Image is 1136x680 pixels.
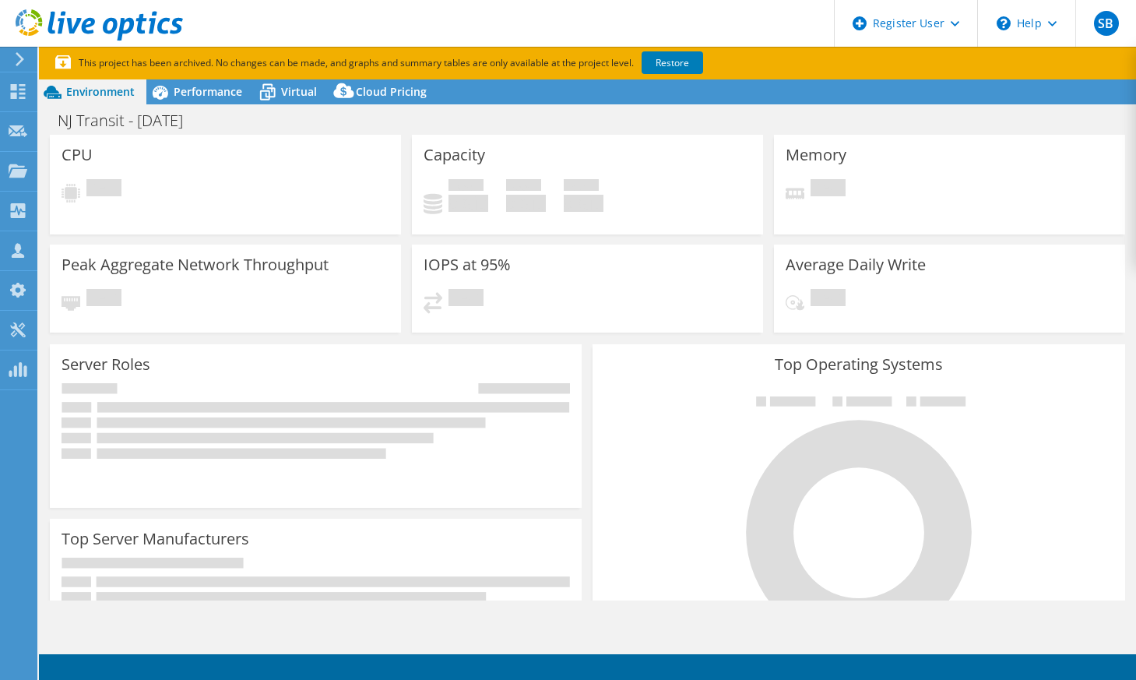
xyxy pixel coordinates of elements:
[564,195,603,212] h4: 0 GiB
[66,84,135,99] span: Environment
[51,112,207,129] h1: NJ Transit - [DATE]
[997,16,1011,30] svg: \n
[448,289,484,310] span: Pending
[811,179,846,200] span: Pending
[55,55,818,72] p: This project has been archived. No changes can be made, and graphs and summary tables are only av...
[642,51,703,74] a: Restore
[786,256,926,273] h3: Average Daily Write
[62,256,329,273] h3: Peak Aggregate Network Throughput
[86,179,121,200] span: Pending
[448,195,488,212] h4: 0 GiB
[424,256,511,273] h3: IOPS at 95%
[174,84,242,99] span: Performance
[506,179,541,195] span: Free
[62,146,93,164] h3: CPU
[448,179,484,195] span: Used
[424,146,485,164] h3: Capacity
[811,289,846,310] span: Pending
[1094,11,1119,36] span: SB
[506,195,546,212] h4: 0 GiB
[281,84,317,99] span: Virtual
[564,179,599,195] span: Total
[604,356,1113,373] h3: Top Operating Systems
[786,146,846,164] h3: Memory
[356,84,427,99] span: Cloud Pricing
[62,356,150,373] h3: Server Roles
[86,289,121,310] span: Pending
[62,530,249,548] h3: Top Server Manufacturers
